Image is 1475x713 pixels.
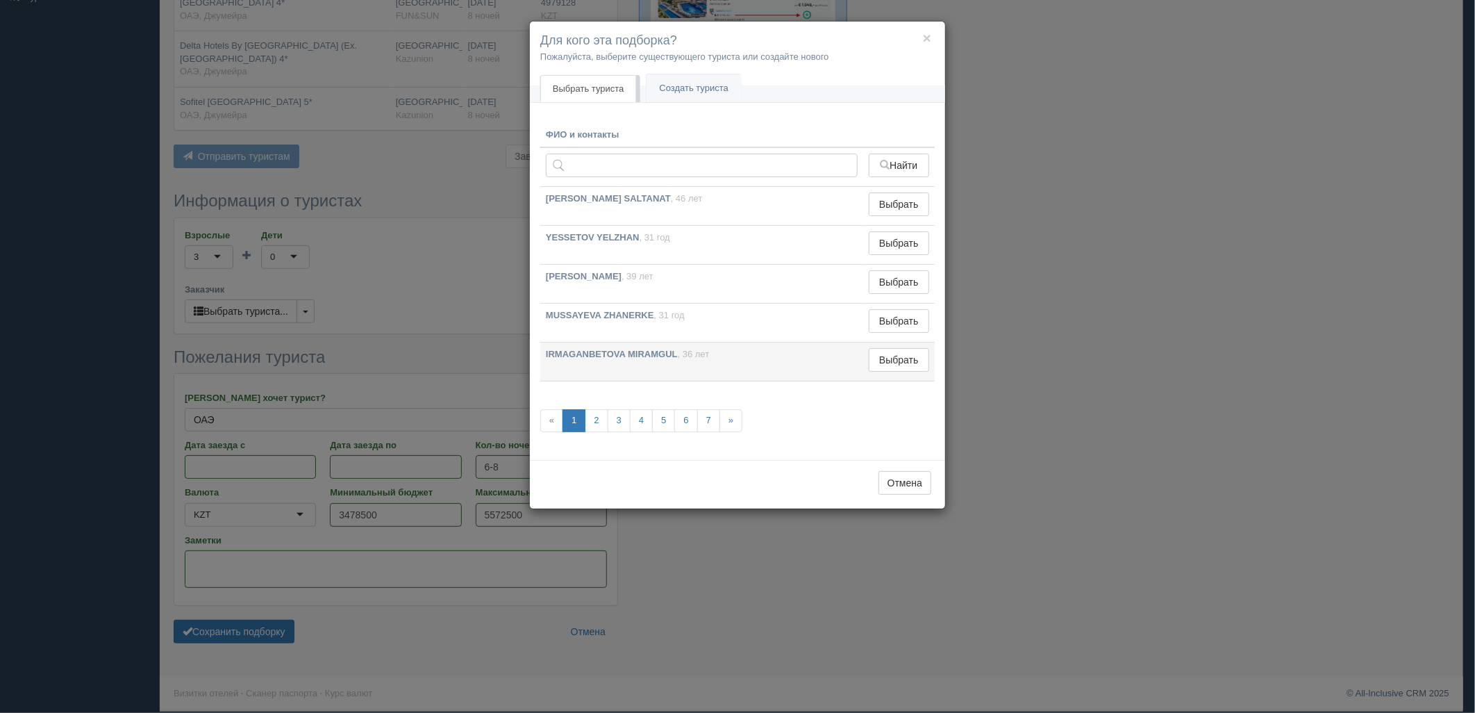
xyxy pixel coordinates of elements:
[652,409,675,432] a: 5
[678,349,710,359] span: , 36 лет
[640,232,670,243] span: , 31 год
[608,409,631,432] a: 3
[654,310,685,320] span: , 31 год
[562,409,585,432] a: 1
[546,349,678,359] b: IRMAGANBETOVA MIRAMGUL
[923,31,931,45] button: ×
[546,271,622,281] b: [PERSON_NAME]
[674,409,697,432] a: 6
[878,471,931,495] button: Отмена
[546,310,654,320] b: MUSSAYEVA ZHANERKE
[546,154,858,177] input: Поиск по ФИО, паспорту или контактам
[869,348,929,372] button: Выбрать
[540,50,935,63] p: Пожалуйста, выберите существующего туриста или создайте нового
[719,409,742,432] a: »
[869,309,929,333] button: Выбрать
[546,193,671,204] b: [PERSON_NAME] SALTANAT
[630,409,653,432] a: 4
[869,270,929,294] button: Выбрать
[546,232,640,243] b: YESSETOV YELZHAN
[585,409,608,432] a: 2
[869,231,929,255] button: Выбрать
[622,271,653,281] span: , 39 лет
[671,193,703,204] span: , 46 лет
[540,75,636,103] a: Выбрать туриста
[647,74,741,103] a: Создать туриста
[540,409,563,432] span: «
[540,32,935,50] h4: Для кого эта подборка?
[869,192,929,216] button: Выбрать
[540,123,863,148] th: ФИО и контакты
[869,154,929,177] button: Найти
[697,409,720,432] a: 7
